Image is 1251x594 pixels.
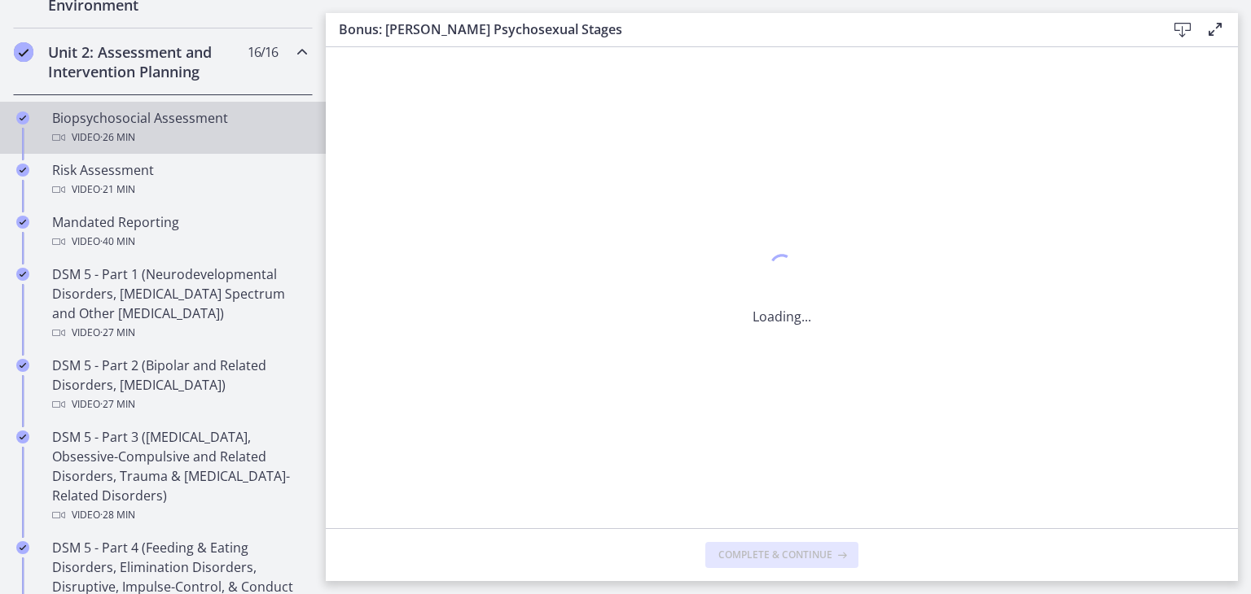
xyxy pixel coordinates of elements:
span: Complete & continue [718,548,832,561]
i: Completed [16,216,29,229]
span: · 27 min [100,323,135,343]
div: DSM 5 - Part 1 (Neurodevelopmental Disorders, [MEDICAL_DATA] Spectrum and Other [MEDICAL_DATA]) [52,264,306,343]
div: Video [52,505,306,525]
i: Completed [16,541,29,554]
div: DSM 5 - Part 3 ([MEDICAL_DATA], Obsessive-Compulsive and Related Disorders, Trauma & [MEDICAL_DAT... [52,427,306,525]
i: Completed [16,111,29,124]
div: 1 [753,250,811,287]
div: Video [52,323,306,343]
div: Risk Assessment [52,160,306,199]
span: 16 / 16 [248,42,278,62]
span: · 21 min [100,180,135,199]
div: DSM 5 - Part 2 (Bipolar and Related Disorders, [MEDICAL_DATA]) [52,356,306,414]
h2: Unit 2: Assessment and Intervention Planning [48,42,247,81]
p: Loading... [753,307,811,326]
i: Completed [16,268,29,281]
div: Biopsychosocial Assessment [52,108,306,147]
i: Completed [16,430,29,443]
div: Video [52,128,306,147]
h3: Bonus: [PERSON_NAME] Psychosexual Stages [339,20,1140,39]
span: · 26 min [100,128,135,147]
button: Complete & continue [705,542,858,568]
div: Video [52,232,306,251]
i: Completed [14,42,33,62]
div: Video [52,395,306,414]
div: Video [52,180,306,199]
span: · 40 min [100,232,135,251]
i: Completed [16,164,29,177]
span: · 27 min [100,395,135,414]
span: · 28 min [100,505,135,525]
i: Completed [16,359,29,372]
div: Mandated Reporting [52,212,306,251]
